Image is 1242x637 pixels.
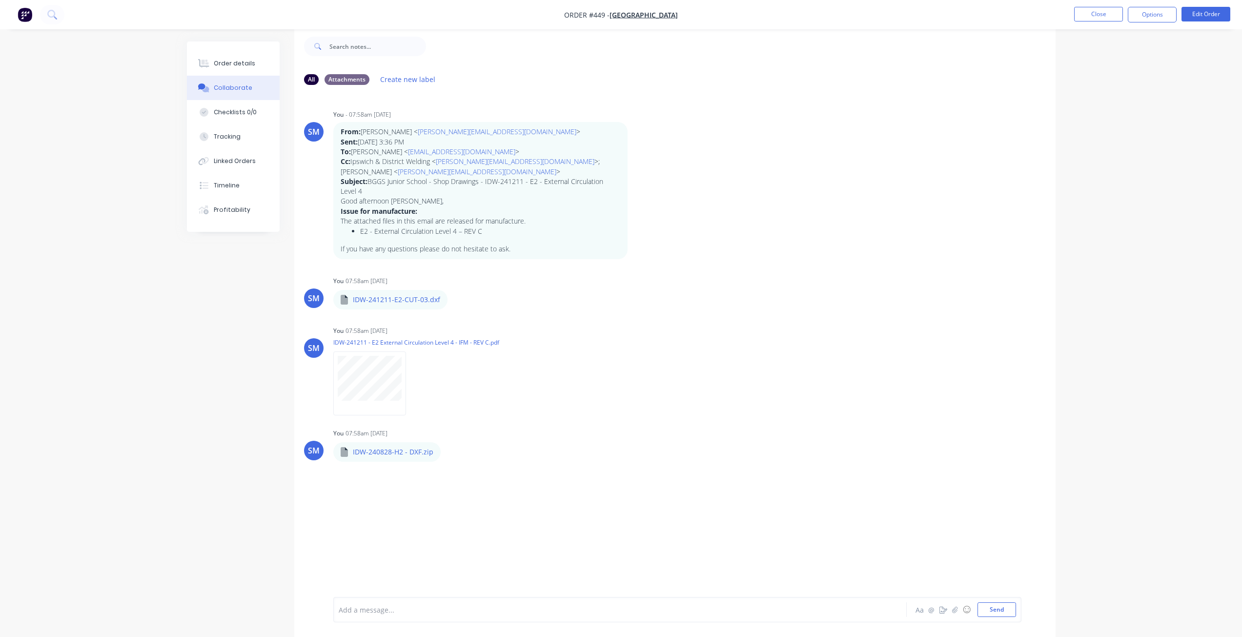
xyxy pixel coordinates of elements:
[333,327,344,335] div: You
[961,604,973,616] button: ☺
[341,147,351,156] strong: To:
[564,10,610,20] span: Order #449 -
[398,167,556,176] a: [PERSON_NAME][EMAIL_ADDRESS][DOMAIN_NAME]
[333,277,344,286] div: You
[304,74,319,85] div: All
[214,132,241,141] div: Tracking
[360,226,620,236] li: E2 - External Circulation Level 4 – REV C
[346,110,391,119] div: - 07:58am [DATE]
[436,157,594,166] a: [PERSON_NAME][EMAIL_ADDRESS][DOMAIN_NAME]
[341,127,620,196] p: [PERSON_NAME] < > [DATE] 3:36 PM [PERSON_NAME] < > Ipswich & District Welding < >; [PERSON_NAME] ...
[187,76,280,100] button: Collaborate
[214,108,257,117] div: Checklists 0/0
[187,149,280,173] button: Linked Orders
[187,198,280,222] button: Profitability
[926,604,937,616] button: @
[341,196,620,206] p: Good afternoon [PERSON_NAME],
[610,10,678,20] a: [GEOGRAPHIC_DATA]
[408,147,515,156] a: [EMAIL_ADDRESS][DOMAIN_NAME]
[308,445,320,456] div: SM
[308,342,320,354] div: SM
[375,73,441,86] button: Create new label
[333,338,499,347] p: IDW-241211 - E2 External Circulation Level 4 - IFM - REV C.pdf
[1128,7,1177,22] button: Options
[329,37,426,56] input: Search notes...
[1074,7,1123,21] button: Close
[341,157,350,166] strong: Cc:
[1181,7,1230,21] button: Edit Order
[214,59,255,68] div: Order details
[214,205,250,214] div: Profitability
[333,429,344,438] div: You
[341,137,358,146] strong: Sent:
[187,51,280,76] button: Order details
[308,126,320,138] div: SM
[325,74,369,85] div: Attachments
[341,244,620,254] p: If you have any questions please do not hesitate to ask.
[214,181,240,190] div: Timeline
[308,292,320,304] div: SM
[187,100,280,124] button: Checklists 0/0
[187,173,280,198] button: Timeline
[341,127,361,136] strong: From:
[187,124,280,149] button: Tracking
[353,295,440,305] p: IDW-241211-E2-CUT-03.dxf
[214,157,256,165] div: Linked Orders
[341,206,417,216] strong: Issue for manufacture:
[353,447,433,457] p: IDW-240828-H2 - DXF.zip
[214,83,252,92] div: Collaborate
[914,604,926,616] button: Aa
[346,429,387,438] div: 07:58am [DATE]
[341,177,367,186] strong: Subject:
[346,277,387,286] div: 07:58am [DATE]
[977,602,1016,617] button: Send
[418,127,576,136] a: [PERSON_NAME][EMAIL_ADDRESS][DOMAIN_NAME]
[18,7,32,22] img: Factory
[346,327,387,335] div: 07:58am [DATE]
[333,110,344,119] div: You
[341,216,620,226] p: The attached files in this email are released for manufacture.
